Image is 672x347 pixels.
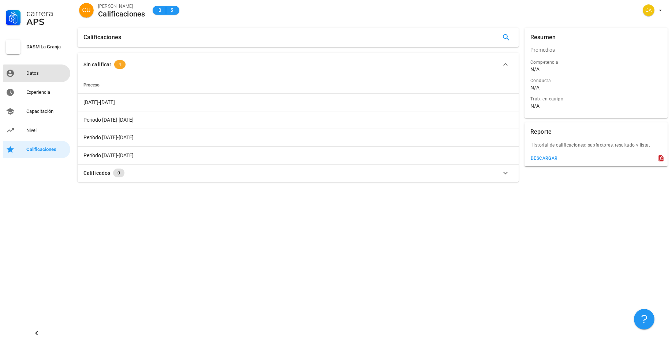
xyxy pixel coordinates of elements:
[530,66,540,73] div: N/A
[530,95,662,103] div: Trab. en equipo
[82,3,90,18] span: CU
[78,164,519,182] button: Calificados 0
[26,70,67,76] div: Datos
[98,3,145,10] div: [PERSON_NAME]
[83,60,111,69] div: Sin calificar
[530,28,556,47] div: Resumen
[83,82,100,88] span: Proceso
[3,84,70,101] a: Experiencia
[530,84,540,91] div: N/A
[26,89,67,95] div: Experiencia
[3,64,70,82] a: Datos
[26,18,67,26] div: APS
[26,9,67,18] div: Carrera
[530,103,540,109] div: N/A
[26,108,67,114] div: Capacitación
[83,117,134,123] span: Periodo [DATE]-[DATE]
[79,3,94,18] div: avatar
[530,122,552,141] div: Reporte
[98,10,145,18] div: Calificaciones
[119,60,121,69] span: 4
[530,156,558,161] div: descargar
[3,141,70,158] a: Calificaciones
[26,128,67,133] div: Nivel
[83,169,110,177] div: Calificados
[530,77,662,84] div: Conducta
[3,103,70,120] a: Capacitación
[26,44,67,50] div: DASM La Granja
[83,99,115,105] span: [DATE]-[DATE]
[83,152,134,158] span: Período [DATE]-[DATE]
[527,153,561,163] button: descargar
[78,76,519,94] th: Proceso
[530,59,662,66] div: Competencia
[3,122,70,139] a: Nivel
[78,53,519,76] button: Sin calificar 4
[26,147,67,152] div: Calificaciones
[83,134,134,140] span: Período [DATE]-[DATE]
[524,141,668,153] div: Historial de calificaciones; subfactores, resultado y lista.
[169,7,175,14] span: 5
[524,41,668,59] div: Promedios
[117,169,120,177] span: 0
[83,28,121,47] div: Calificaciones
[157,7,163,14] span: B
[643,4,654,16] div: avatar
